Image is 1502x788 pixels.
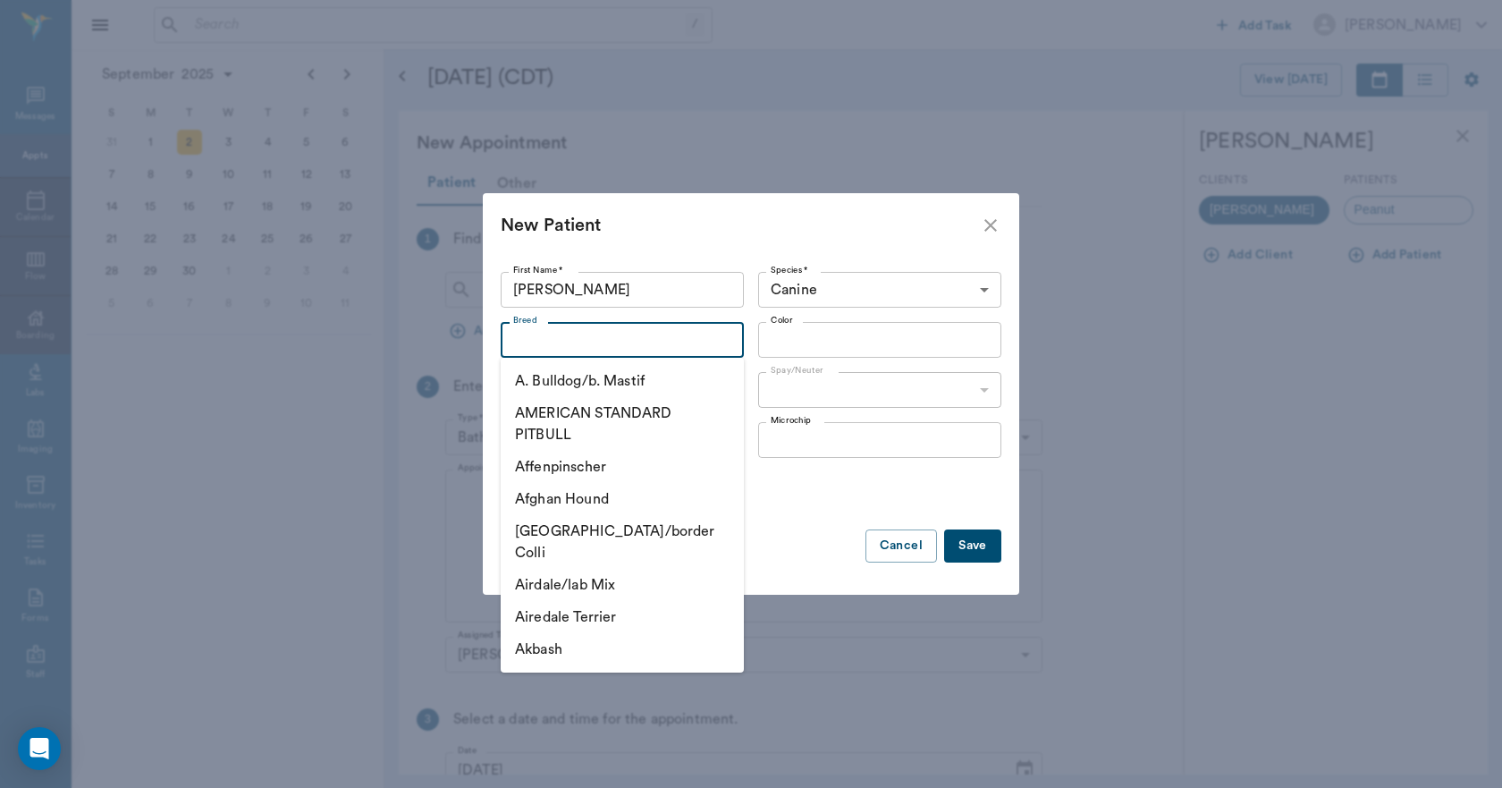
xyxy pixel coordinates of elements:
[501,569,744,601] li: Airdale/lab Mix
[501,483,744,515] li: Afghan Hound
[501,365,744,397] li: A. Bulldog/b. Mastif
[513,264,563,276] label: First Name *
[18,727,61,770] div: Open Intercom Messenger
[501,633,744,665] li: Akbash
[771,414,811,427] label: Microchip
[980,215,1001,236] button: close
[501,665,744,698] li: Akita
[501,601,744,633] li: Airedale Terrier
[771,364,823,377] label: Spay/Neuter
[501,397,744,451] li: AMERICAN STANDARD PITBULL
[771,314,792,326] label: Color
[501,515,744,569] li: [GEOGRAPHIC_DATA]/border Colli
[501,211,980,240] div: New Patient
[513,314,537,326] label: Breed
[944,530,1001,563] button: Save
[758,272,1001,308] div: Canine
[501,451,744,483] li: Affenpinscher
[771,264,808,276] label: Species *
[865,530,937,563] button: Cancel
